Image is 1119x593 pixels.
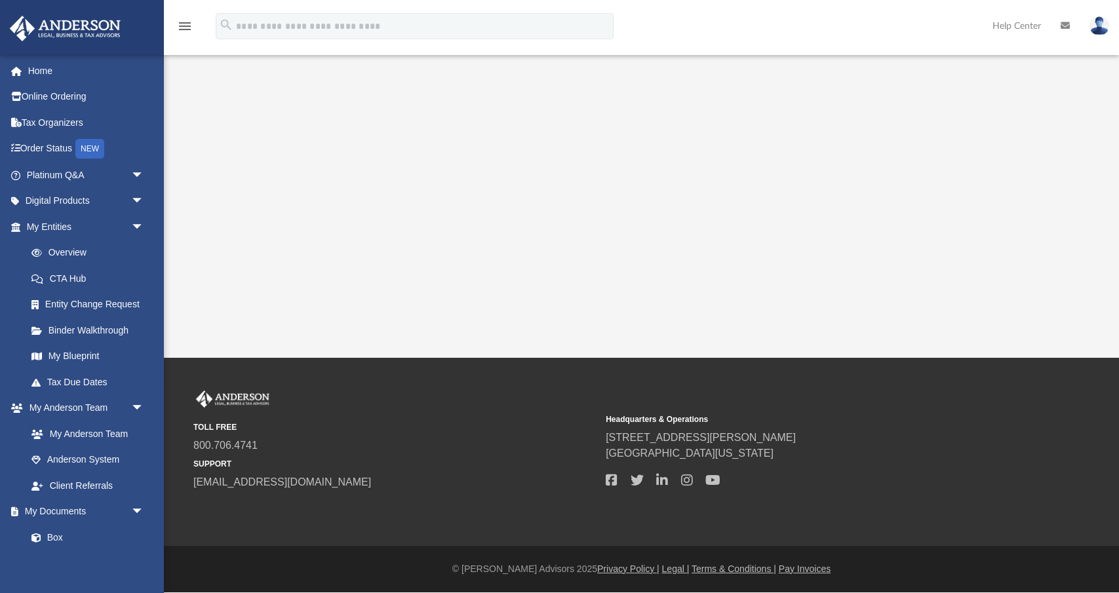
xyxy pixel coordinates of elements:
[779,564,831,574] a: Pay Invoices
[193,440,258,451] a: 800.706.4741
[606,448,774,459] a: [GEOGRAPHIC_DATA][US_STATE]
[18,447,157,473] a: Anderson System
[193,458,597,470] small: SUPPORT
[193,421,597,433] small: TOLL FREE
[606,413,1009,425] small: Headquarters & Operations
[131,162,157,189] span: arrow_drop_down
[75,139,104,159] div: NEW
[662,564,690,574] a: Legal |
[18,317,164,343] a: Binder Walkthrough
[18,421,151,447] a: My Anderson Team
[18,524,151,550] a: Box
[131,395,157,422] span: arrow_drop_down
[131,214,157,240] span: arrow_drop_down
[606,432,796,443] a: [STREET_ADDRESS][PERSON_NAME]
[9,136,164,163] a: Order StatusNEW
[9,162,164,188] a: Platinum Q&Aarrow_drop_down
[131,499,157,526] span: arrow_drop_down
[219,18,233,32] i: search
[18,265,164,292] a: CTA Hub
[164,562,1119,576] div: © [PERSON_NAME] Advisors 2025
[692,564,776,574] a: Terms & Conditions |
[9,188,164,214] a: Digital Productsarrow_drop_down
[18,240,164,266] a: Overview
[131,188,157,215] span: arrow_drop_down
[9,109,164,136] a: Tax Organizers
[9,84,164,110] a: Online Ordering
[177,25,193,34] a: menu
[9,214,164,240] a: My Entitiesarrow_drop_down
[18,369,164,395] a: Tax Due Dates
[193,391,272,408] img: Anderson Advisors Platinum Portal
[193,476,371,488] a: [EMAIL_ADDRESS][DOMAIN_NAME]
[6,16,125,41] img: Anderson Advisors Platinum Portal
[1090,16,1109,35] img: User Pic
[9,395,157,421] a: My Anderson Teamarrow_drop_down
[9,499,157,525] a: My Documentsarrow_drop_down
[18,472,157,499] a: Client Referrals
[18,292,164,318] a: Entity Change Request
[9,58,164,84] a: Home
[597,564,659,574] a: Privacy Policy |
[177,18,193,34] i: menu
[18,343,157,370] a: My Blueprint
